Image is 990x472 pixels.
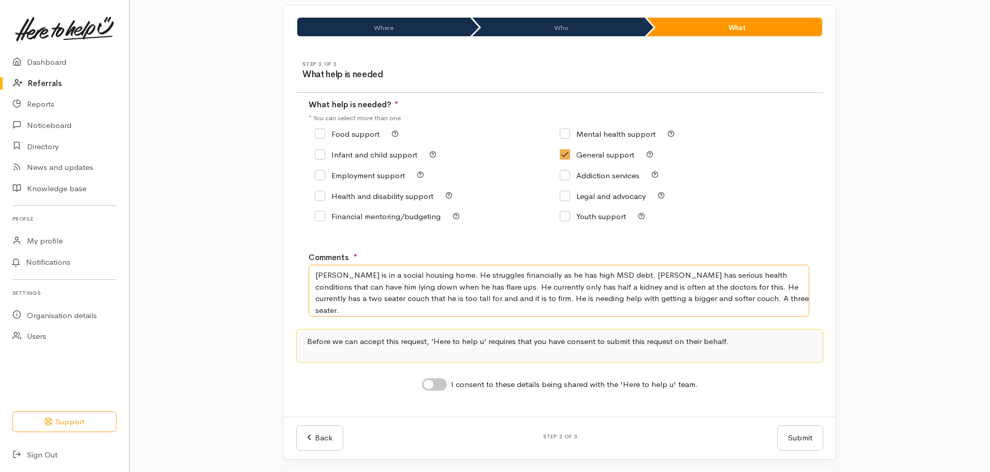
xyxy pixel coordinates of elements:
label: Food support [315,130,380,138]
label: Employment support [315,171,405,179]
h6: Settings [12,286,117,300]
span: At least 1 option is required [395,99,398,109]
small: * You can select more than one [309,113,401,122]
button: Support [12,411,117,433]
label: Addiction services [560,171,639,179]
sup: ● [354,251,357,259]
li: Where [297,18,470,36]
label: Comments [309,252,348,264]
h6: Profile [12,212,117,226]
h3: What help is needed [302,70,560,80]
label: Infant and child support [315,151,417,159]
h6: Step 3 of 3 [302,61,560,67]
label: Health and disability support [315,192,433,200]
label: What help is needed? [309,99,398,111]
li: What [647,18,822,36]
label: I consent to these details being shared with the 'Here to help u' team. [451,379,698,391]
h6: Step 3 of 3 [356,434,765,439]
label: Youth support [560,212,626,220]
a: Back [296,425,343,451]
button: Submit [777,425,823,451]
label: General support [560,151,634,159]
p: Before we can accept this request, ‘Here to help u’ requires that you have consent to submit this... [307,336,812,348]
sup: ● [395,98,398,106]
li: Who [472,18,645,36]
label: Financial mentoring/budgeting [315,212,441,220]
label: Mental health support [560,130,656,138]
label: Legal and advocacy [560,192,646,200]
